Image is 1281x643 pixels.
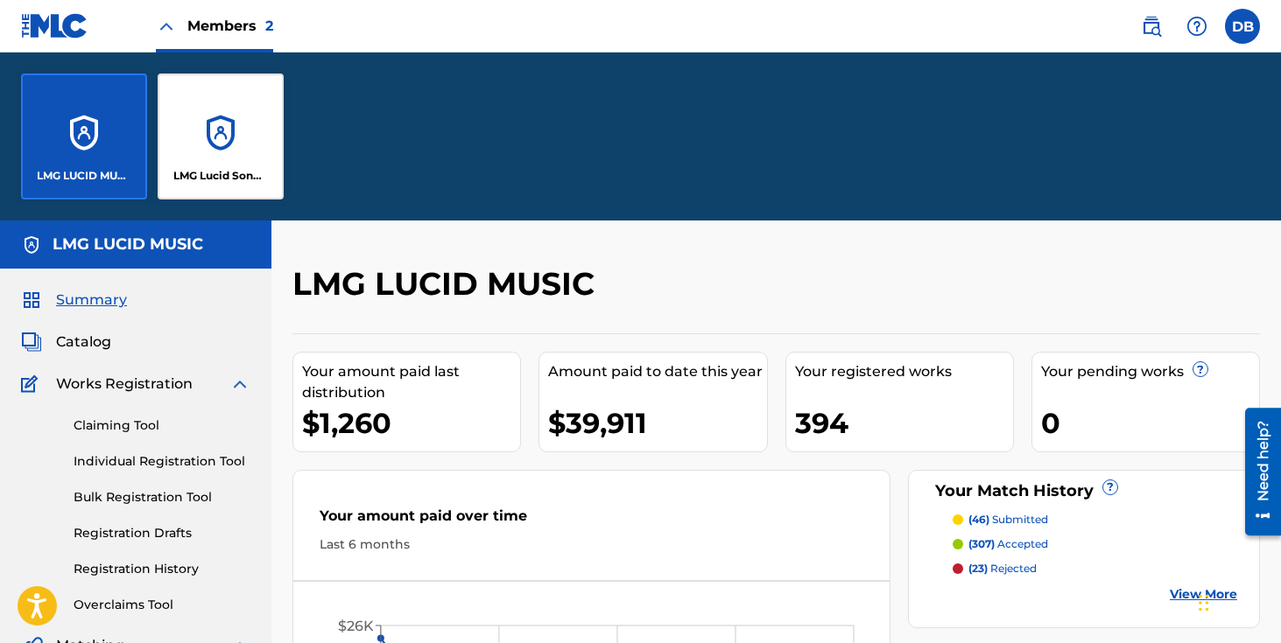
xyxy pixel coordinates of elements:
a: Overclaims Tool [74,596,250,614]
div: Your amount paid over time [320,506,863,535]
div: Last 6 months [320,535,863,554]
div: Drag [1199,577,1209,629]
a: Claiming Tool [74,416,250,435]
a: AccountsLMG Lucid Songs (ASCAP) [158,73,284,199]
div: 0 [1041,403,1259,443]
p: LMG Lucid Songs (ASCAP) [173,168,269,184]
span: 2 [265,17,273,34]
span: ? [1193,362,1207,376]
h5: LMG LUCID MUSIC [53,234,203,255]
iframe: Chat Widget [1193,559,1281,643]
img: MLC Logo [21,13,88,38]
a: Registration Drafts [74,524,250,542]
div: User Menu [1225,9,1260,44]
div: $1,260 [302,403,520,443]
img: Accounts [21,234,42,255]
a: Bulk Registration Tool [74,488,250,507]
h2: LMG LUCID MUSIC [292,264,603,304]
a: Registration History [74,560,250,578]
div: Help [1179,9,1214,44]
a: View More [1170,585,1237,604]
img: Close [156,16,177,37]
a: (46) submitted [953,512,1237,528]
div: 394 [795,403,1013,443]
div: Your pending works [1041,361,1259,382]
iframe: Resource Center [1232,402,1281,542]
span: Catalog [56,332,111,353]
tspan: $26K [338,618,374,634]
p: rejected [968,561,1037,577]
p: submitted [968,512,1048,528]
span: Summary [56,290,127,311]
img: help [1186,16,1207,37]
span: (46) [968,513,989,526]
a: SummarySummary [21,290,127,311]
img: expand [229,374,250,395]
span: (307) [968,537,995,550]
img: Catalog [21,332,42,353]
div: Your amount paid last distribution [302,361,520,403]
span: ? [1103,480,1117,494]
span: Members [187,16,273,36]
a: (23) rejected [953,561,1237,577]
img: Summary [21,290,42,311]
a: AccountsLMG LUCID MUSIC [21,73,147,199]
span: Works Registration [56,374,193,395]
p: LMG LUCID MUSIC [37,168,132,184]
a: CatalogCatalog [21,332,111,353]
div: Your registered works [795,361,1013,382]
a: Individual Registration Tool [74,452,250,471]
div: Your Match History [931,479,1237,503]
img: Works Registration [21,374,44,395]
p: accepted [968,536,1048,552]
img: search [1141,16,1162,37]
div: Amount paid to date this year [548,361,766,382]
a: (307) accepted [953,536,1237,552]
a: Public Search [1134,9,1169,44]
span: (23) [968,562,988,575]
div: $39,911 [548,403,766,443]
